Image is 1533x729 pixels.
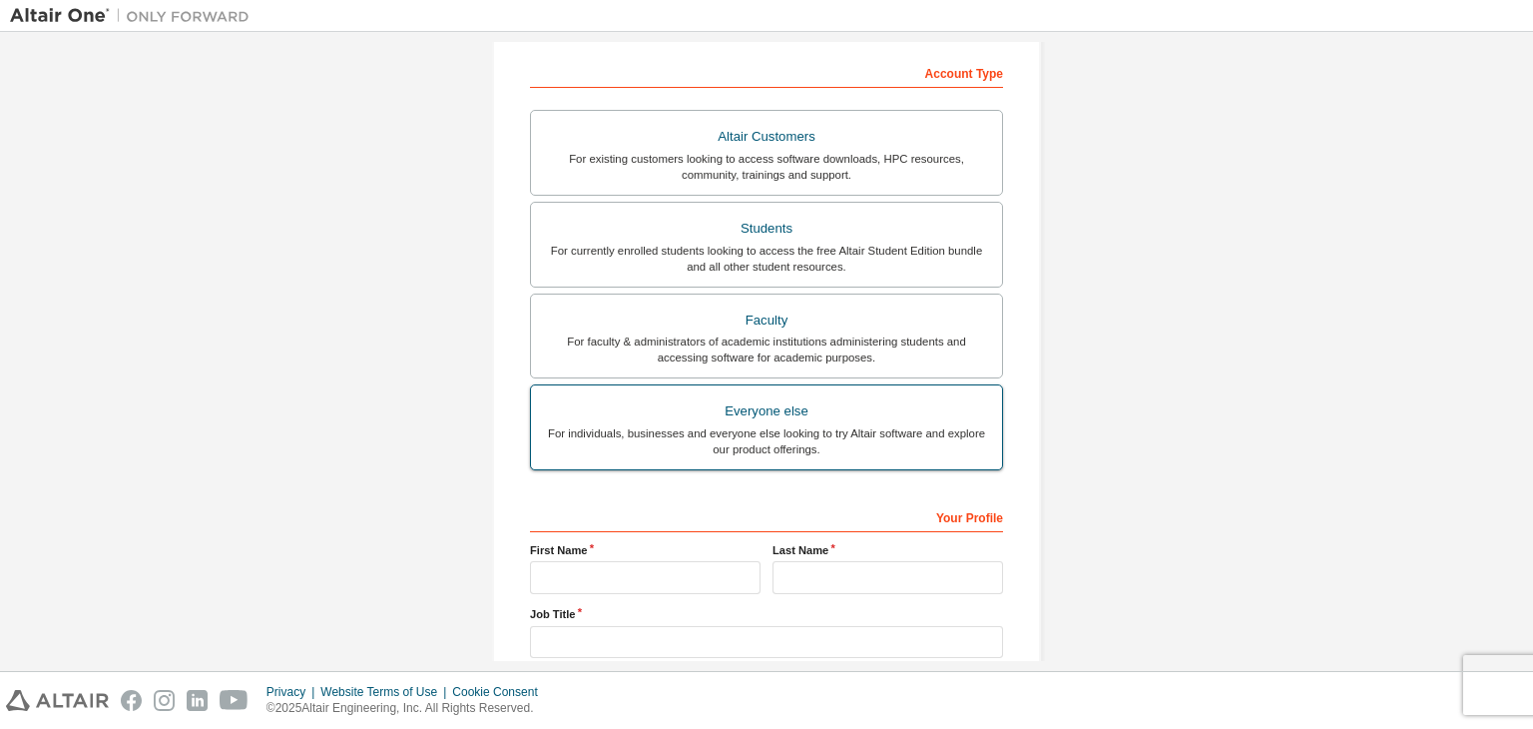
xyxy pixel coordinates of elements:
[452,684,549,700] div: Cookie Consent
[530,606,1003,622] label: Job Title
[543,425,990,457] div: For individuals, businesses and everyone else looking to try Altair software and explore our prod...
[530,500,1003,532] div: Your Profile
[543,334,990,365] div: For faculty & administrators of academic institutions administering students and accessing softwa...
[530,56,1003,88] div: Account Type
[6,690,109,711] img: altair_logo.svg
[543,243,990,275] div: For currently enrolled students looking to access the free Altair Student Edition bundle and all ...
[320,684,452,700] div: Website Terms of Use
[10,6,259,26] img: Altair One
[543,397,990,425] div: Everyone else
[154,690,175,711] img: instagram.svg
[187,690,208,711] img: linkedin.svg
[266,700,550,717] p: © 2025 Altair Engineering, Inc. All Rights Reserved.
[121,690,142,711] img: facebook.svg
[220,690,249,711] img: youtube.svg
[543,215,990,243] div: Students
[772,542,1003,558] label: Last Name
[530,542,761,558] label: First Name
[543,307,990,335] div: Faculty
[543,151,990,183] div: For existing customers looking to access software downloads, HPC resources, community, trainings ...
[543,123,990,151] div: Altair Customers
[266,684,320,700] div: Privacy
